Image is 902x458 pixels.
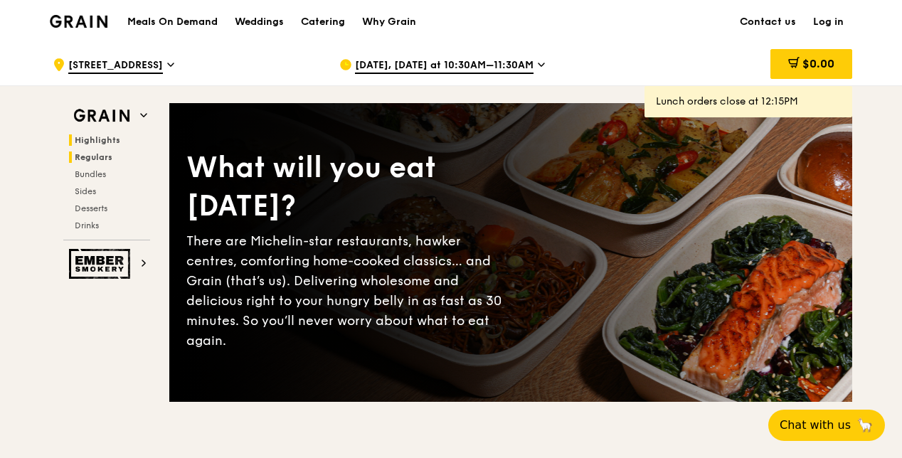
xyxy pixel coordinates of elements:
a: Weddings [226,1,292,43]
span: Chat with us [780,417,851,434]
a: Contact us [731,1,805,43]
span: $0.00 [802,57,834,70]
div: What will you eat [DATE]? [186,149,511,225]
span: [STREET_ADDRESS] [68,58,163,74]
span: Highlights [75,135,120,145]
div: Catering [301,1,345,43]
div: Weddings [235,1,284,43]
span: Regulars [75,152,112,162]
h1: Meals On Demand [127,15,218,29]
div: There are Michelin-star restaurants, hawker centres, comforting home-cooked classics… and Grain (... [186,231,511,351]
img: Grain [50,15,107,28]
span: 🦙 [856,417,874,434]
span: Desserts [75,203,107,213]
a: Why Grain [354,1,425,43]
div: Lunch orders close at 12:15PM [656,95,841,109]
button: Chat with us🦙 [768,410,885,441]
a: Log in [805,1,852,43]
span: Bundles [75,169,106,179]
span: Sides [75,186,96,196]
img: Grain web logo [69,103,134,129]
span: Drinks [75,220,99,230]
img: Ember Smokery web logo [69,249,134,279]
a: Catering [292,1,354,43]
span: [DATE], [DATE] at 10:30AM–11:30AM [355,58,534,74]
div: Why Grain [362,1,416,43]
